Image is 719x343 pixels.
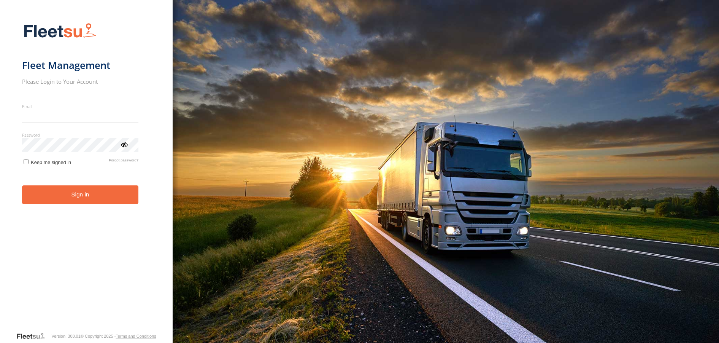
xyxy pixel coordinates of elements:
label: Password [22,132,139,138]
span: Keep me signed in [31,160,71,165]
button: Sign in [22,185,139,204]
a: Terms and Conditions [116,334,156,338]
div: Version: 308.01 [51,334,80,338]
div: © Copyright 2025 - [81,334,156,338]
a: Forgot password? [109,158,138,165]
input: Keep me signed in [24,159,29,164]
h1: Fleet Management [22,59,139,72]
label: Email [22,104,139,109]
a: Visit our Website [16,332,51,340]
h2: Please Login to Your Account [22,78,139,85]
div: ViewPassword [120,140,128,148]
form: main [22,18,151,332]
img: Fleetsu [22,21,98,41]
